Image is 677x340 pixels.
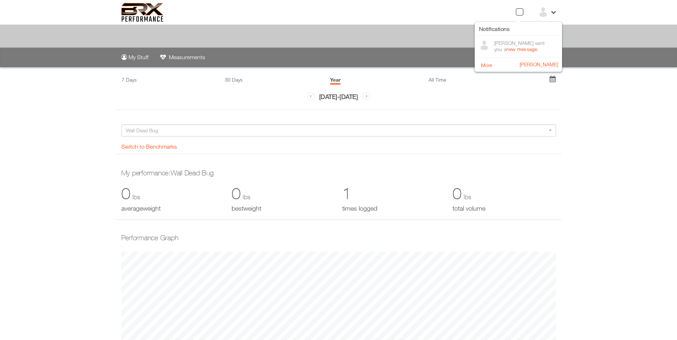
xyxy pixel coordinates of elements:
[538,7,549,17] img: ex-default-user.svg
[453,183,462,204] span: 0
[232,204,335,212] div: best weight
[232,183,241,204] span: 0
[306,90,371,109] h3: [DATE] - [DATE]
[224,76,243,84] a: 30 Days
[121,143,177,150] a: Switch to Benchmarks
[481,63,492,68] a: More
[342,183,352,204] span: 1
[462,193,471,201] span: lbs
[121,204,225,212] div: average weight
[330,76,340,84] a: Year
[427,76,447,84] a: All Time
[121,54,148,60] div: My Stuff
[121,76,137,84] a: 7 Days
[121,233,556,243] h4: Performance Graph
[126,127,158,133] span: Wall Dead Bug
[121,3,164,22] img: 6f7da32581c89ca25d665dc3aae533e4f14fe3ef_original.svg
[342,204,446,212] div: times logged
[121,183,131,204] span: 0
[494,40,554,52] div: [PERSON_NAME] sent you a .
[120,51,151,63] a: My Stuff
[131,193,140,201] span: lbs
[520,62,558,67] a: [PERSON_NAME]
[158,51,207,63] a: Measurements
[241,193,251,201] span: lbs
[479,26,558,32] h5: Notifications
[160,54,205,60] div: Measurements
[121,168,556,178] h4: My performance: Wall Dead Bug
[479,40,490,51] img: ex-default-user.svg
[506,46,537,52] a: new message
[453,204,556,212] div: total volume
